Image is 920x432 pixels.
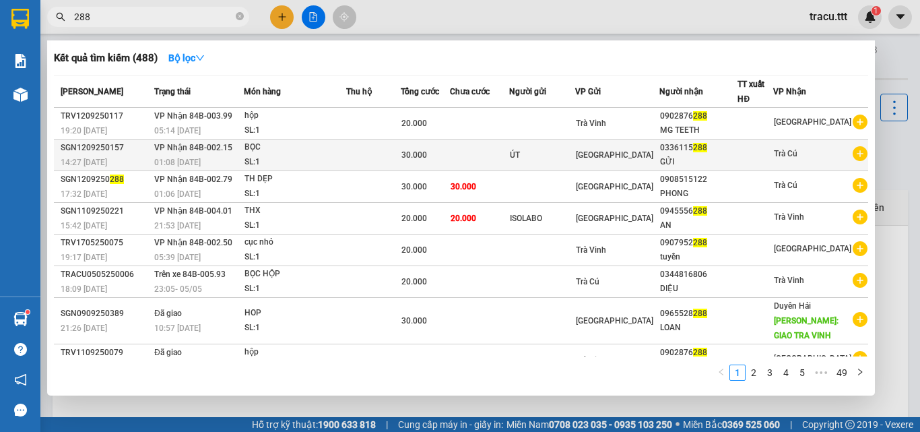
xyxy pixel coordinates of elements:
[154,221,201,230] span: 21:53 [DATE]
[774,276,804,285] span: Trà Vinh
[853,210,867,224] span: plus-circle
[401,277,427,286] span: 20.000
[244,267,346,282] div: BỌC HỘP
[779,365,793,380] a: 4
[61,221,107,230] span: 15:42 [DATE]
[660,173,737,187] div: 0908515122
[576,277,599,286] span: Trà Cú
[660,307,737,321] div: 0965528
[61,126,107,135] span: 19:20 [DATE]
[576,150,653,160] span: [GEOGRAPHIC_DATA]
[56,12,65,22] span: search
[660,218,737,233] div: AN
[401,214,427,223] span: 20.000
[713,365,729,381] button: left
[660,109,737,123] div: 0902876
[154,206,232,216] span: VP Nhận 84B-004.01
[244,321,346,336] div: SL: 1
[244,123,346,138] div: SL: 1
[660,268,737,282] div: 0344816806
[660,123,737,137] div: MG TEETH
[451,214,476,223] span: 20.000
[450,87,490,96] span: Chưa cước
[576,182,653,191] span: [GEOGRAPHIC_DATA]
[154,189,201,199] span: 01:06 [DATE]
[61,109,150,123] div: TRV1209250117
[401,355,427,365] span: 20.000
[61,284,107,294] span: 18:09 [DATE]
[54,51,158,65] h3: Kết quả tìm kiếm ( 488 )
[61,307,150,321] div: SGN0909250389
[576,316,653,326] span: [GEOGRAPHIC_DATA]
[154,238,232,247] span: VP Nhận 84B-002.50
[61,141,150,155] div: SGN1209250157
[794,365,810,381] li: 5
[236,12,244,20] span: close-circle
[660,155,737,169] div: GỬI
[61,173,150,187] div: SGN1209250
[401,87,439,96] span: Tổng cước
[154,175,232,184] span: VP Nhận 84B-002.79
[832,365,851,380] a: 49
[729,365,746,381] li: 1
[244,140,346,155] div: BỌC
[154,348,182,357] span: Đã giao
[110,175,124,184] span: 288
[575,87,601,96] span: VP Gửi
[346,87,372,96] span: Thu hộ
[61,204,150,218] div: SGN1109250221
[61,346,150,360] div: TRV1109250079
[693,348,707,357] span: 288
[762,365,777,380] a: 3
[774,212,804,222] span: Trà Vinh
[14,404,27,416] span: message
[244,306,346,321] div: HOP
[730,365,745,380] a: 1
[853,115,867,129] span: plus-circle
[576,355,606,365] span: Trà Vinh
[660,282,737,296] div: DIỆU
[853,273,867,288] span: plus-circle
[14,343,27,356] span: question-circle
[659,87,703,96] span: Người nhận
[853,351,867,366] span: plus-circle
[154,309,182,318] span: Đã giao
[401,316,427,326] span: 30.000
[852,365,868,381] li: Next Page
[660,250,737,264] div: tuyền
[244,155,346,170] div: SL: 1
[244,235,346,250] div: cục nhỏ
[61,87,123,96] span: [PERSON_NAME]
[401,245,427,255] span: 20.000
[401,182,427,191] span: 30.000
[660,236,737,250] div: 0907952
[810,365,832,381] span: •••
[154,270,226,279] span: Trên xe 84B-005.93
[774,301,811,311] span: Duyên Hải
[856,368,864,376] span: right
[778,365,794,381] li: 4
[61,189,107,199] span: 17:32 [DATE]
[401,150,427,160] span: 30.000
[11,9,29,29] img: logo-vxr
[154,253,201,262] span: 05:39 [DATE]
[660,346,737,360] div: 0902876
[244,282,346,297] div: SL: 1
[61,253,107,262] span: 19:17 [DATE]
[660,204,737,218] div: 0945556
[774,316,839,340] span: [PERSON_NAME]: GIAO TRA VINH
[244,109,346,123] div: hộp
[660,321,737,335] div: LOAN
[693,143,707,152] span: 288
[61,236,150,250] div: TRV1705250075
[660,187,737,201] div: PHONG
[14,373,27,386] span: notification
[853,146,867,161] span: plus-circle
[746,365,761,380] a: 2
[774,354,851,363] span: [GEOGRAPHIC_DATA]
[244,250,346,265] div: SL: 1
[154,143,232,152] span: VP Nhận 84B-002.15
[168,53,205,63] strong: Bộ lọc
[762,365,778,381] li: 3
[774,244,851,253] span: [GEOGRAPHIC_DATA]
